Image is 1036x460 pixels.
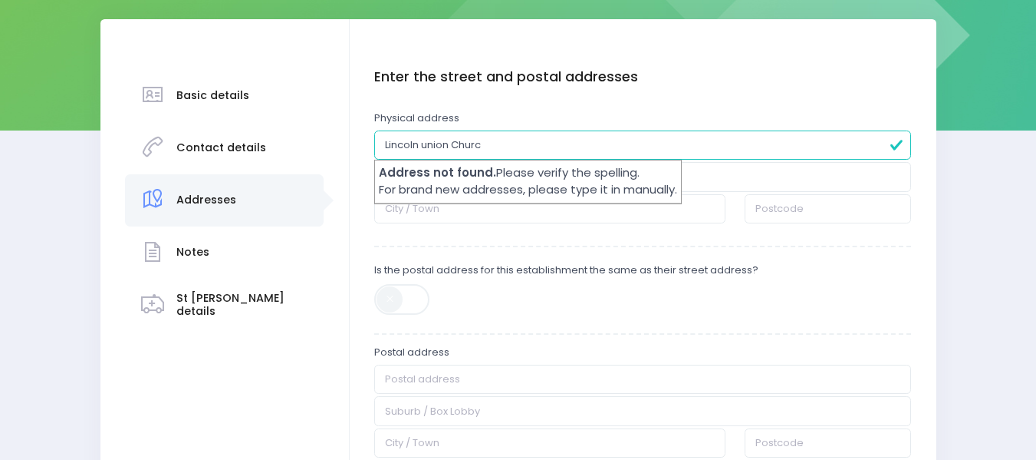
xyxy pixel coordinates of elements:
label: Is the postal address for this establishment the same as their street address? [374,263,758,278]
h3: Basic details [176,89,249,102]
label: Physical address [374,111,459,126]
input: Postal address [374,365,911,394]
input: Postcode [745,194,911,223]
input: City / Town [374,429,725,458]
label: Postal address [374,345,449,360]
h3: Notes [176,246,209,259]
h3: Addresses [176,194,236,207]
li: Please verify the spelling. For brand new addresses, please type it in manually. [375,161,681,204]
input: Suburb / Box Lobby [374,396,911,425]
input: City / Town [374,194,725,223]
h4: Enter the street and postal addresses [374,69,911,85]
input: Street address [374,131,911,160]
b: Address not found. [379,164,496,180]
h3: St [PERSON_NAME] details [176,292,309,318]
h3: Contact details [176,141,266,154]
input: Postcode [745,429,911,458]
